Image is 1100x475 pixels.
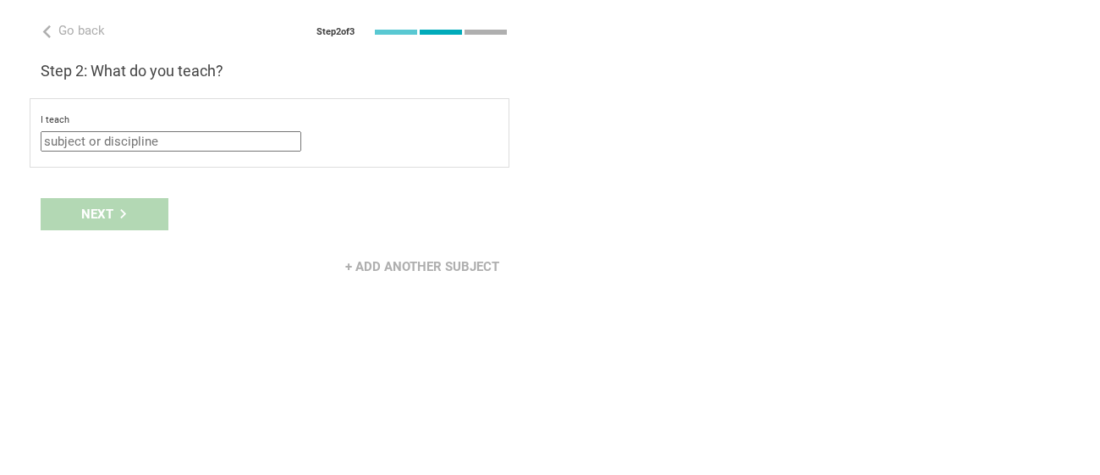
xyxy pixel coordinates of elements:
h3: Step 2: What do you teach? [41,61,509,81]
div: Step 2 of 3 [316,26,355,38]
span: Go back [58,23,105,38]
div: + Add another subject [335,251,509,283]
div: I teach [41,114,498,126]
input: subject or discipline [41,131,301,152]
